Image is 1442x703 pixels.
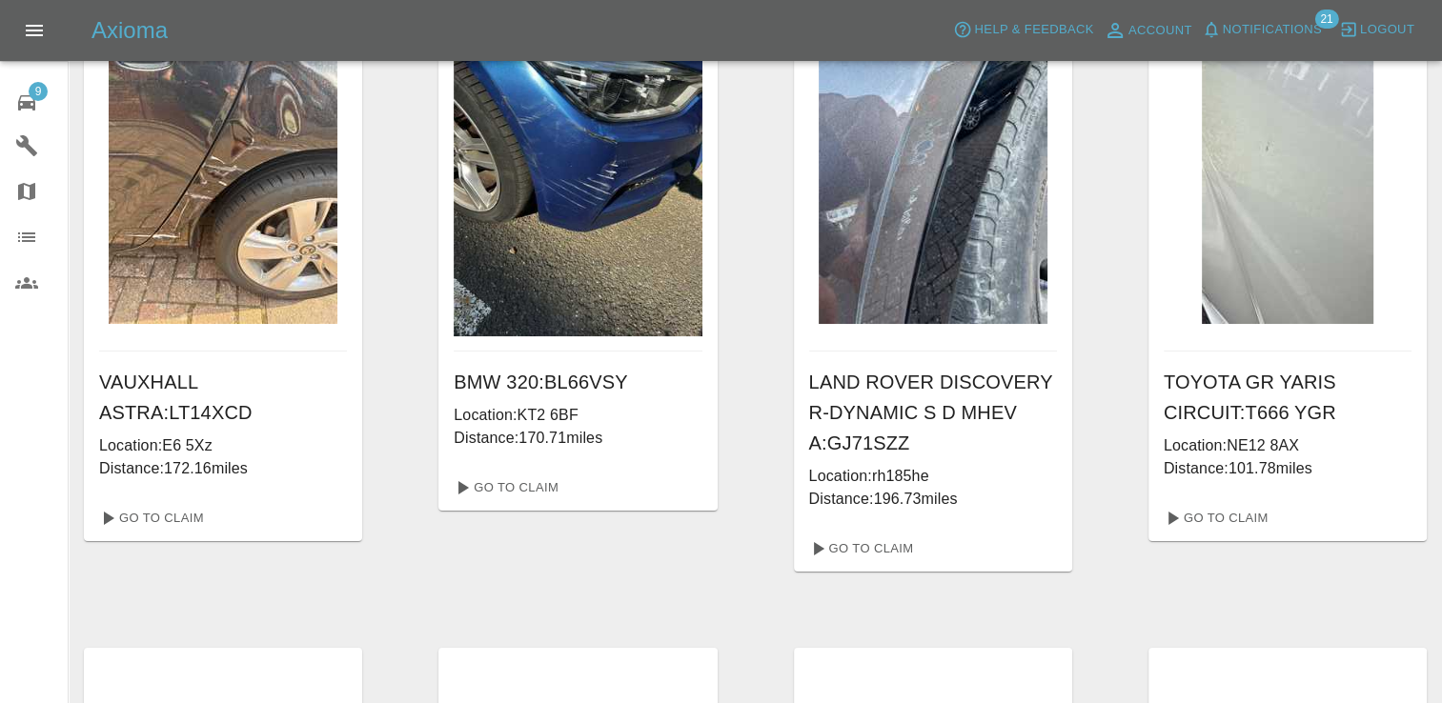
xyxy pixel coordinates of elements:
[1334,15,1419,45] button: Logout
[99,457,347,480] p: Distance: 172.16 miles
[454,427,701,450] p: Distance: 170.71 miles
[809,465,1057,488] p: Location: rh185he
[1314,10,1338,29] span: 21
[29,82,48,101] span: 9
[11,8,57,53] button: Open drawer
[91,15,168,46] h5: Axioma
[1223,19,1322,41] span: Notifications
[948,15,1098,45] button: Help & Feedback
[99,434,347,457] p: Location: E6 5Xz
[974,19,1093,41] span: Help & Feedback
[446,472,563,503] a: Go To Claim
[802,533,919,564] a: Go To Claim
[99,367,347,428] h6: VAUXHALL ASTRA : LT14XCD
[1197,15,1327,45] button: Notifications
[1128,20,1192,42] span: Account
[91,503,209,533] a: Go To Claim
[1164,457,1412,480] p: Distance: 101.78 miles
[454,404,701,427] p: Location: KT2 6BF
[1360,19,1414,41] span: Logout
[1156,503,1273,533] a: Go To Claim
[809,488,1057,511] p: Distance: 196.73 miles
[809,367,1057,458] h6: LAND ROVER DISCOVERY R-DYNAMIC S D MHEV A : GJ71SZZ
[1164,367,1412,428] h6: TOYOTA GR YARIS CIRCUIT : T666 YGR
[1099,15,1197,46] a: Account
[454,367,701,397] h6: BMW 320 : BL66VSY
[1164,434,1412,457] p: Location: NE12 8AX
